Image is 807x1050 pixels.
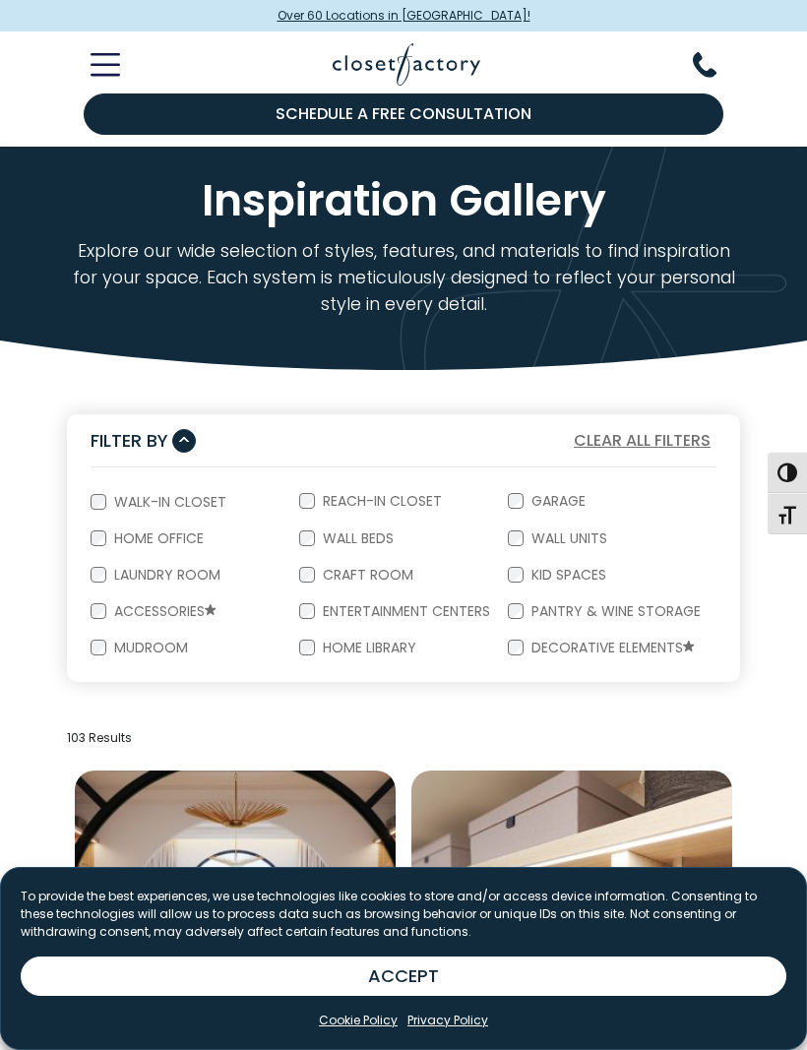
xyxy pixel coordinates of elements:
[315,568,417,582] label: Craft Room
[319,1012,398,1029] a: Cookie Policy
[315,531,398,545] label: Wall Beds
[768,452,807,493] button: Toggle High Contrast
[524,494,590,508] label: Garage
[524,641,699,656] label: Decorative Elements
[106,531,208,545] label: Home Office
[106,495,230,509] label: Walk-In Closet
[768,493,807,534] button: Toggle Font size
[91,426,196,455] button: Filter By
[106,604,220,620] label: Accessories
[568,428,716,454] button: Clear All Filters
[524,568,610,582] label: Kid Spaces
[84,93,723,135] a: Schedule a Free Consultation
[333,43,480,86] img: Closet Factory Logo
[693,52,740,78] button: Phone Number
[315,604,494,618] label: Entertainment Centers
[67,238,740,317] p: Explore our wide selection of styles, features, and materials to find inspiration for your space....
[524,531,611,545] label: Wall Units
[315,494,446,508] label: Reach-In Closet
[21,957,786,996] button: ACCEPT
[315,641,420,654] label: Home Library
[67,729,740,747] p: 103 Results
[106,641,192,654] label: Mudroom
[278,7,530,25] span: Over 60 Locations in [GEOGRAPHIC_DATA]!
[21,888,786,941] p: To provide the best experiences, we use technologies like cookies to store and/or access device i...
[106,568,224,582] label: Laundry Room
[407,1012,488,1029] a: Privacy Policy
[67,178,740,222] h1: Inspiration Gallery
[524,604,705,618] label: Pantry & Wine Storage
[67,53,120,77] button: Toggle Mobile Menu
